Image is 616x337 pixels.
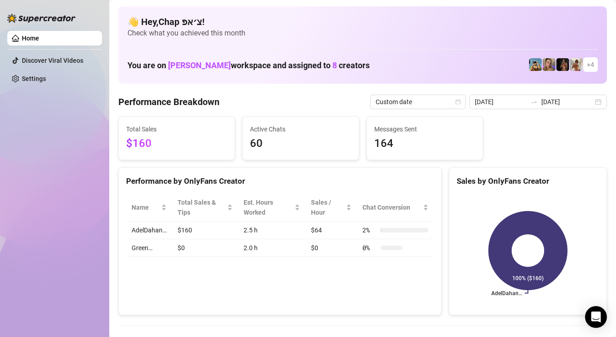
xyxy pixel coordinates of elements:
td: Green… [126,239,172,257]
span: Check what you achieved this month [127,28,598,38]
span: Chat Conversion [362,202,421,212]
span: 60 [250,135,351,152]
h4: Performance Breakdown [118,96,219,108]
input: End date [541,97,593,107]
span: Messages Sent [374,124,475,134]
h1: You are on workspace and assigned to creators [127,60,370,70]
td: $0 [305,239,357,257]
h4: 👋 Hey, Chap צ׳אפ ! [127,15,598,28]
span: Total Sales [126,124,227,134]
th: Name [126,194,172,221]
td: 2.0 h [238,239,305,257]
th: Total Sales & Tips [172,194,238,221]
img: Green [570,58,583,71]
span: Custom date [376,95,460,109]
span: 164 [374,135,475,152]
td: AdelDahan… [126,221,172,239]
span: 2 % [362,225,377,235]
td: $160 [172,221,238,239]
span: Total Sales & Tips [178,197,225,217]
div: Open Intercom Messenger [585,306,607,328]
a: Home [22,35,39,42]
text: AdelDahan… [491,290,522,297]
div: Performance by OnlyFans Creator [126,175,434,187]
img: logo-BBDzfeDw.svg [7,14,76,23]
span: [PERSON_NAME] [168,60,231,70]
span: 0 % [362,243,377,253]
input: Start date [475,97,527,107]
a: Discover Viral Videos [22,57,83,64]
a: Settings [22,75,46,82]
span: Active Chats [250,124,351,134]
img: Cherry [543,58,555,71]
span: Sales / Hour [311,197,344,217]
td: 2.5 h [238,221,305,239]
div: Est. Hours Worked [244,197,293,217]
span: swap-right [530,98,538,106]
span: 8 [332,60,337,70]
td: $0 [172,239,238,257]
img: Babydanix [529,58,542,71]
th: Chat Conversion [357,194,434,221]
span: Name [132,202,159,212]
span: to [530,98,538,106]
th: Sales / Hour [305,194,357,221]
td: $64 [305,221,357,239]
div: Sales by OnlyFans Creator [457,175,599,187]
span: $160 [126,135,227,152]
span: calendar [455,99,461,105]
span: + 4 [587,60,594,70]
img: the_bohema [556,58,569,71]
